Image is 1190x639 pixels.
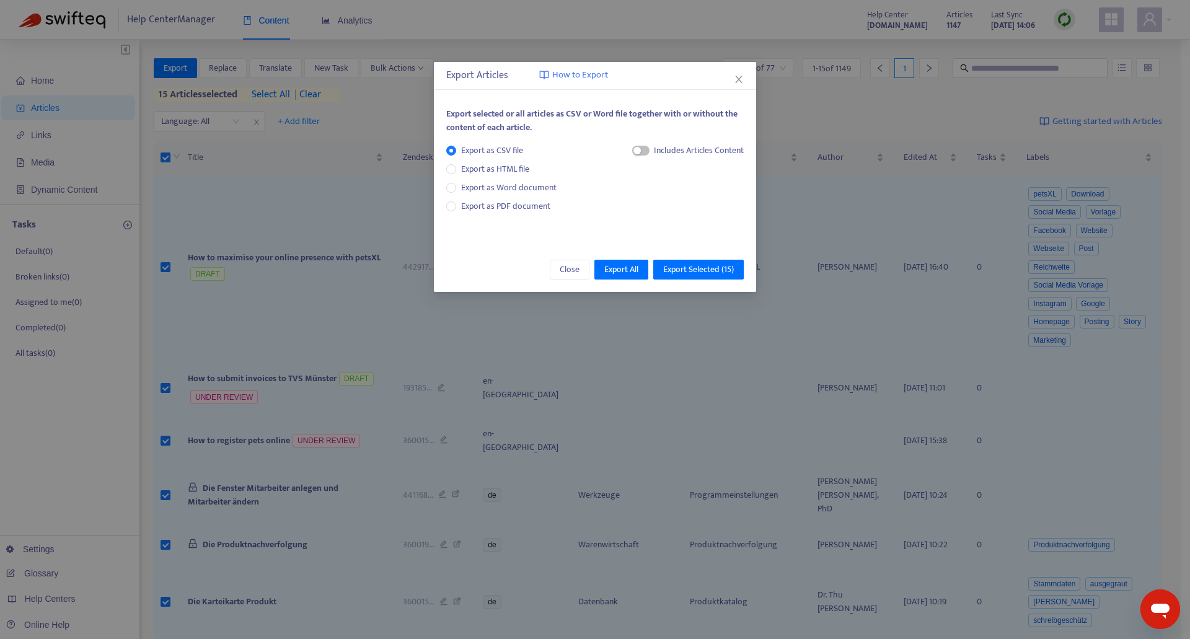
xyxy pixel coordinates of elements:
[461,199,550,213] span: Export as PDF document
[456,162,534,176] span: Export as HTML file
[653,260,744,280] button: Export Selected (15)
[446,68,744,83] div: Export Articles
[539,70,549,80] img: image-link
[456,144,528,157] span: Export as CSV file
[456,181,562,195] span: Export as Word document
[550,260,589,280] button: Close
[446,107,738,134] span: Export selected or all articles as CSV or Word file together with or without the content of each ...
[560,263,580,276] span: Close
[663,263,734,276] span: Export Selected ( 15 )
[594,260,648,280] button: Export All
[734,74,744,84] span: close
[732,73,746,86] button: Close
[539,68,608,82] a: How to Export
[552,68,608,82] span: How to Export
[654,144,744,157] div: Includes Articles Content
[1140,589,1180,629] iframe: Schaltfläche zum Öffnen des Messaging-Fensters
[604,263,638,276] span: Export All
